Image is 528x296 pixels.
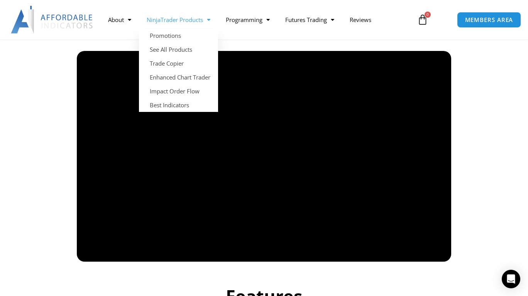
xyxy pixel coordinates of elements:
a: 0 [406,8,440,31]
a: Trade Copier [139,56,218,70]
a: MEMBERS AREA [457,12,521,28]
div: Open Intercom Messenger [502,270,520,288]
a: See All Products [139,42,218,56]
span: 0 [425,12,431,18]
a: NinjaTrader Products [139,11,218,29]
nav: Menu [100,11,412,29]
img: LogoAI | Affordable Indicators – NinjaTrader [11,6,94,34]
a: Best Indicators [139,98,218,112]
a: Enhanced Chart Trader [139,70,218,84]
a: Reviews [342,11,379,29]
span: MEMBERS AREA [465,17,513,23]
a: Impact Order Flow [139,84,218,98]
a: Futures Trading [278,11,342,29]
a: Programming [218,11,278,29]
a: Promotions [139,29,218,42]
a: About [100,11,139,29]
ul: NinjaTrader Products [139,29,218,112]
